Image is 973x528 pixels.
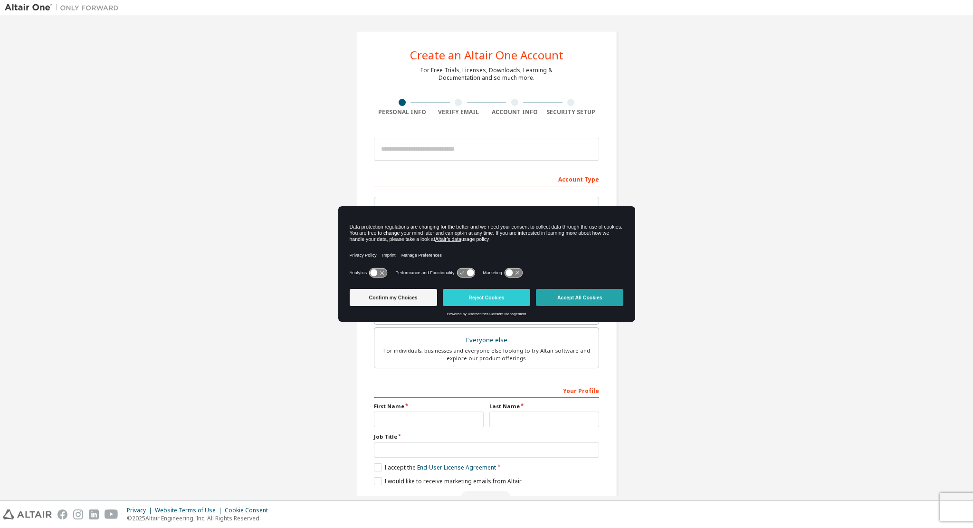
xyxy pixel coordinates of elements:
[430,108,487,116] div: Verify Email
[374,477,522,485] label: I would like to receive marketing emails from Altair
[105,509,118,519] img: youtube.svg
[374,171,599,186] div: Account Type
[155,507,225,514] div: Website Terms of Use
[380,334,593,347] div: Everyone else
[380,203,593,216] div: Altair Customers
[380,347,593,362] div: For individuals, businesses and everyone else looking to try Altair software and explore our prod...
[57,509,67,519] img: facebook.svg
[127,514,274,522] p: © 2025 Altair Engineering, Inc. All Rights Reserved.
[374,108,430,116] div: Personal Info
[73,509,83,519] img: instagram.svg
[417,463,496,471] a: End-User License Agreement
[410,49,563,61] div: Create an Altair One Account
[486,108,543,116] div: Account Info
[374,463,496,471] label: I accept the
[5,3,124,12] img: Altair One
[374,491,599,505] div: Read and acccept EULA to continue
[127,507,155,514] div: Privacy
[3,509,52,519] img: altair_logo.svg
[89,509,99,519] img: linkedin.svg
[420,67,553,82] div: For Free Trials, Licenses, Downloads, Learning & Documentation and so much more.
[374,383,599,398] div: Your Profile
[374,433,599,441] label: Job Title
[374,403,484,410] label: First Name
[489,403,599,410] label: Last Name
[225,507,274,514] div: Cookie Consent
[543,108,600,116] div: Security Setup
